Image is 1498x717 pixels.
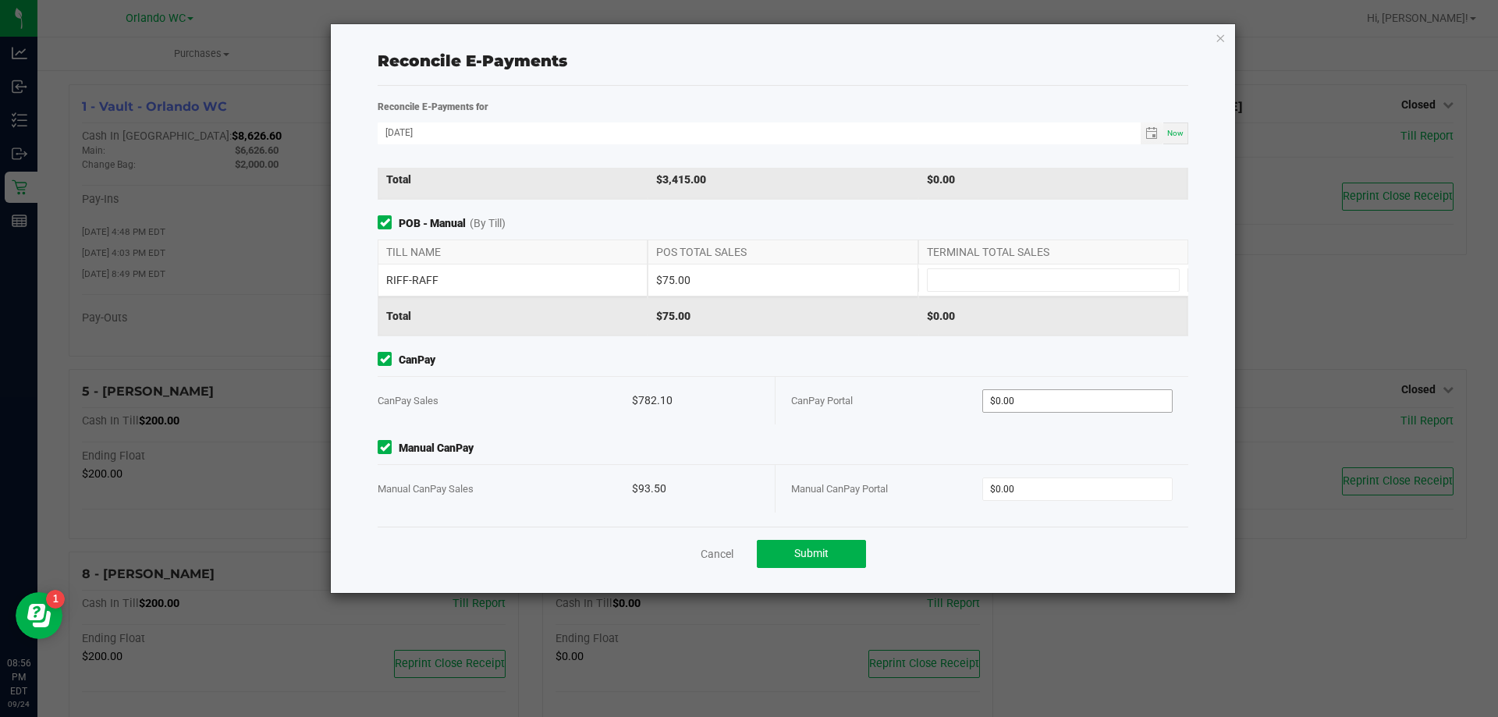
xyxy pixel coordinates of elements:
[378,483,474,495] span: Manual CanPay Sales
[378,395,438,406] span: CanPay Sales
[46,590,65,609] iframe: Resource center unread badge
[648,160,918,199] div: $3,415.00
[918,160,1188,199] div: $0.00
[1141,122,1163,144] span: Toggle calendar
[378,240,648,264] div: TILL NAME
[16,592,62,639] iframe: Resource center
[794,547,829,559] span: Submit
[399,440,474,456] strong: Manual CanPay
[701,546,733,562] a: Cancel
[399,215,466,232] strong: POB - Manual
[378,264,648,296] div: RIFF-RAFF
[378,101,488,112] strong: Reconcile E-Payments for
[399,352,435,368] strong: CanPay
[378,49,1188,73] div: Reconcile E-Payments
[378,122,1141,142] input: Date
[791,483,888,495] span: Manual CanPay Portal
[791,395,853,406] span: CanPay Portal
[918,240,1188,264] div: TERMINAL TOTAL SALES
[378,160,648,199] div: Total
[757,540,866,568] button: Submit
[632,377,759,424] div: $782.10
[648,240,918,264] div: POS TOTAL SALES
[378,352,399,368] form-toggle: Include in reconciliation
[648,264,918,296] div: $75.00
[918,296,1188,335] div: $0.00
[378,440,399,456] form-toggle: Include in reconciliation
[470,215,506,232] span: (By Till)
[378,215,399,232] form-toggle: Include in reconciliation
[648,296,918,335] div: $75.00
[378,296,648,335] div: Total
[632,465,759,513] div: $93.50
[1167,129,1184,137] span: Now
